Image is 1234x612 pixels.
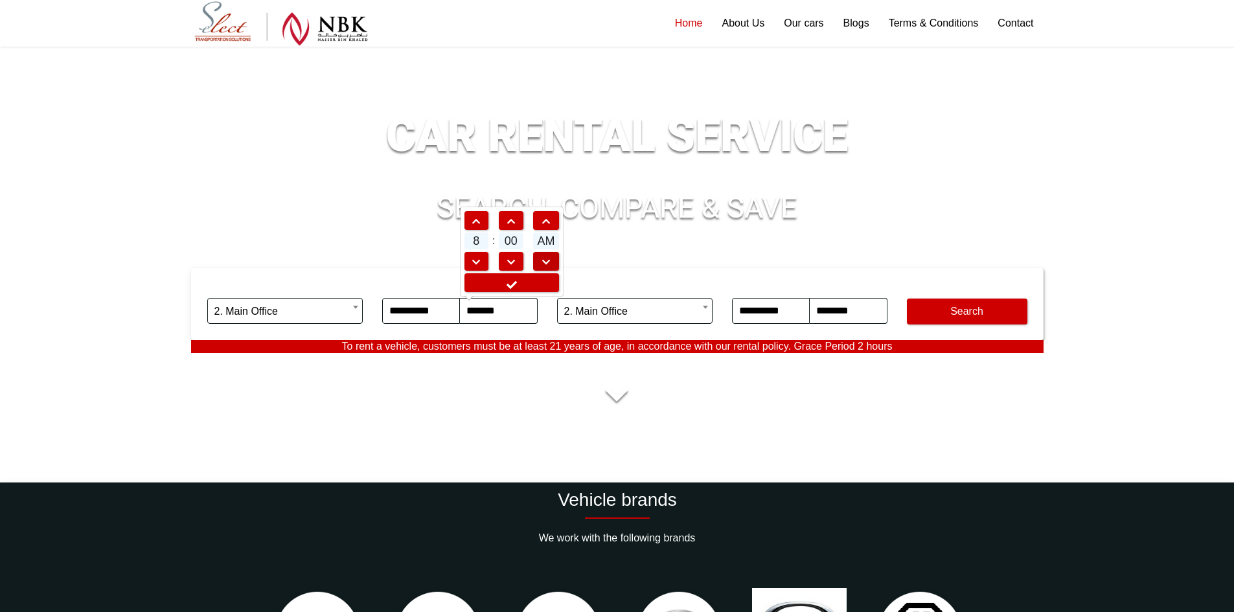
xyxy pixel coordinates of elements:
[191,532,1044,545] p: We work with the following brands
[499,232,523,249] span: 00
[194,1,368,46] img: Select Rent a Car
[214,299,356,324] span: 2. Main Office
[191,340,1044,353] p: To rent a vehicle, customers must be at least 21 years of age, in accordance with our rental poli...
[191,193,1044,223] h1: SEARCH, COMPARE & SAVE
[557,298,713,324] span: 2. Main Office
[564,299,705,324] span: 2. Main Office
[907,299,1027,324] button: Modify Search
[207,275,363,298] span: Pick-up Location
[464,232,489,249] span: 8
[557,275,713,298] span: Return Location
[490,231,497,251] td: :
[191,113,1044,158] h1: CAR RENTAL SERVICE
[533,232,558,249] span: AM
[732,275,887,298] span: Return Date
[382,275,538,298] span: Pick-Up Date
[191,489,1044,511] h2: Vehicle brands
[207,298,363,324] span: 2. Main Office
